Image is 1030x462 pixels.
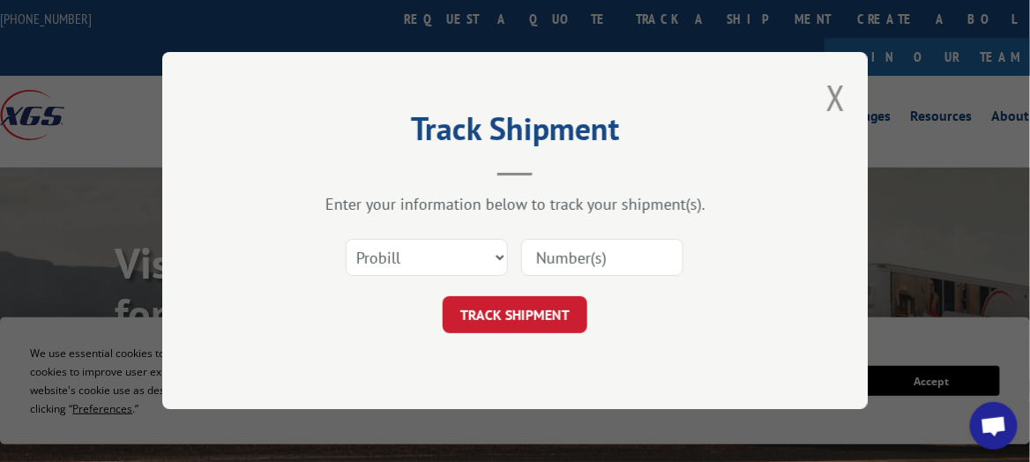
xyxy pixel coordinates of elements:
h2: Track Shipment [250,116,780,150]
button: TRACK SHIPMENT [443,297,587,334]
input: Number(s) [521,240,683,277]
button: Close modal [826,74,846,121]
div: Open chat [970,402,1018,450]
div: Enter your information below to track your shipment(s). [250,195,780,215]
